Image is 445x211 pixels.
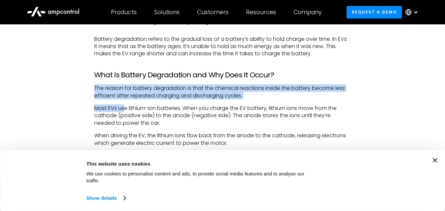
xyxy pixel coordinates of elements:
[94,36,351,58] p: Battery degradation refers to the gradual loss of a battery’s ability to hold charge over time. I...
[246,9,276,16] div: Resources
[154,9,180,16] div: Solutions
[94,132,351,147] p: When driving the EV, the lithium ions flow back from the anode to the cathode, releasing electron...
[86,160,319,168] div: This website uses cookies
[94,71,351,79] h3: What is Battery Degradation and Why Does It Occur?
[326,158,420,177] button: Okay
[347,6,402,18] a: Request a demo
[293,9,322,16] div: Company
[432,158,437,163] button: Close banner
[94,85,351,99] p: The reason for battery degradation is that the chemical reactions inside the battery become less ...
[111,9,137,16] div: Products
[197,9,229,16] div: Customers
[94,105,351,127] p: Most EVs use lithium-ion batteries. When you charge the EV battery, lithium ions move from the ca...
[86,171,304,183] span: We use cookies to personalise content and ads, to provide social media features and to analyse ou...
[86,193,125,203] a: Show details
[94,14,351,25] h2: Understanding Battery Degradation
